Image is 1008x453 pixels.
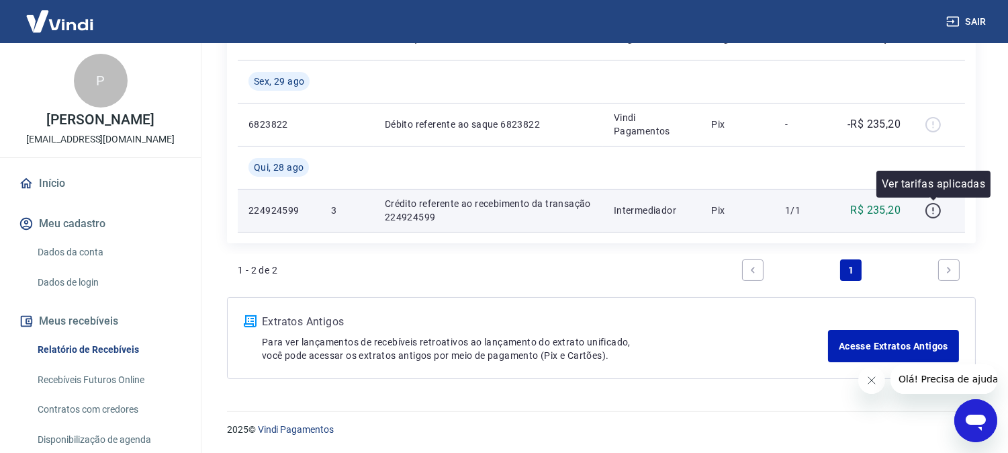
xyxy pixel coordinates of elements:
p: Ver tarifas aplicadas [882,176,985,192]
p: 1 - 2 de 2 [238,263,277,277]
p: 224924599 [248,204,310,217]
iframe: Fechar mensagem [858,367,885,394]
a: Acesse Extratos Antigos [828,330,959,362]
span: Qui, 28 ago [254,161,304,174]
p: Crédito referente ao recebimento da transação 224924599 [385,197,592,224]
a: Dados de login [32,269,185,296]
a: Contratos com credores [32,396,185,423]
div: P [74,54,128,108]
button: Sair [944,9,992,34]
a: Início [16,169,185,198]
img: ícone [244,315,257,327]
p: Extratos Antigos [262,314,828,330]
span: Olá! Precisa de ajuda? [8,9,113,20]
a: Vindi Pagamentos [258,424,334,435]
a: Relatório de Recebíveis [32,336,185,364]
a: Next page [938,259,960,281]
button: Meu cadastro [16,209,185,239]
p: Vindi Pagamentos [614,111,690,138]
p: [PERSON_NAME] [46,113,154,127]
a: Recebíveis Futuros Online [32,366,185,394]
iframe: Mensagem da empresa [890,364,997,394]
p: R$ 235,20 [851,202,901,218]
p: 1/1 [785,204,825,217]
p: Para ver lançamentos de recebíveis retroativos ao lançamento do extrato unificado, você pode aces... [262,335,828,362]
p: Pix [711,118,764,131]
a: Dados da conta [32,239,185,266]
p: Débito referente ao saque 6823822 [385,118,592,131]
img: Vindi [16,1,103,42]
p: -R$ 235,20 [847,116,901,132]
p: Pix [711,204,764,217]
ul: Pagination [737,254,965,286]
p: - [785,118,825,131]
iframe: Botão para abrir a janela de mensagens [954,399,997,442]
span: Sex, 29 ago [254,75,304,88]
p: 2025 © [227,423,976,437]
a: Previous page [742,259,764,281]
p: Intermediador [614,204,690,217]
a: Page 1 is your current page [840,259,862,281]
button: Meus recebíveis [16,306,185,336]
p: [EMAIL_ADDRESS][DOMAIN_NAME] [26,132,175,147]
p: 6823822 [248,118,310,131]
p: 3 [331,204,363,217]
